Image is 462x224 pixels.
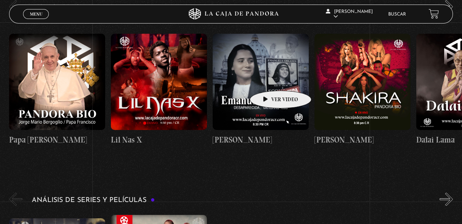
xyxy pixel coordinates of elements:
[213,19,309,161] a: [PERSON_NAME]
[30,12,42,16] span: Menu
[429,9,439,19] a: View your shopping cart
[32,197,155,204] h3: Análisis de series y películas
[440,193,453,206] button: Next
[9,134,105,146] h4: Papa [PERSON_NAME]
[111,19,207,161] a: Lil Nas X
[314,134,411,146] h4: [PERSON_NAME]
[9,193,22,206] button: Previous
[111,134,207,146] h4: Lil Nas X
[9,19,105,161] a: Papa [PERSON_NAME]
[27,18,45,23] span: Cerrar
[314,19,411,161] a: [PERSON_NAME]
[388,12,406,17] a: Buscar
[326,9,373,19] span: [PERSON_NAME]
[213,134,309,146] h4: [PERSON_NAME]
[32,4,89,11] h3: Pandora Bio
